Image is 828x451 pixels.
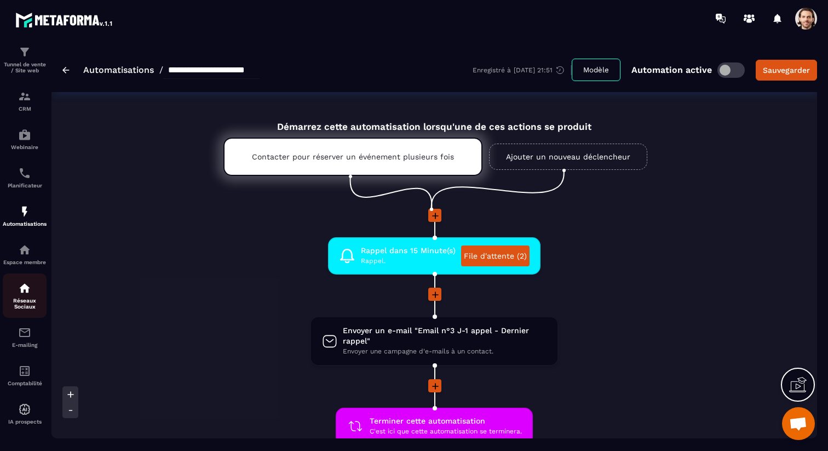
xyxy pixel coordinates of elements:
a: Automatisations [83,65,154,75]
p: Planificateur [3,182,47,189]
div: Démarrez cette automatisation lorsqu'une de ces actions se produit [196,109,672,132]
button: Modèle [572,59,620,81]
img: formation [18,90,31,103]
img: automations [18,128,31,141]
span: Terminer cette automatisation [370,416,522,426]
a: File d'attente (2) [461,246,530,266]
a: formationformationCRM [3,82,47,120]
span: Envoyer une campagne d'e-mails à un contact. [343,346,547,357]
p: CRM [3,106,47,112]
a: automationsautomationsAutomatisations [3,197,47,235]
img: scheduler [18,167,31,180]
p: E-mailing [3,342,47,348]
img: logo [15,10,114,30]
span: C'est ici que cette automatisation se terminera. [370,426,522,437]
img: email [18,326,31,339]
a: Ajouter un nouveau déclencheur [489,144,647,170]
img: arrow [62,67,70,73]
a: accountantaccountantComptabilité [3,356,47,395]
p: Automatisations [3,221,47,227]
p: IA prospects [3,419,47,425]
a: formationformationTunnel de vente / Site web [3,37,47,82]
a: social-networksocial-networkRéseaux Sociaux [3,273,47,318]
button: Sauvegarder [756,60,817,81]
img: automations [18,205,31,218]
div: Enregistré à [473,65,572,75]
p: Réseaux Sociaux [3,298,47,310]
span: Envoyer un e-mail "Email n°3 J-1 appel - Dernier rappel" [343,326,547,346]
span: Rappel. [361,256,456,266]
a: Ouvrir le chat [782,407,815,440]
p: Comptabilité [3,380,47,386]
a: emailemailE-mailing [3,318,47,356]
img: automations [18,243,31,256]
img: formation [18,45,31,59]
img: accountant [18,364,31,378]
span: Rappel dans 15 Minute(s) [361,246,456,256]
p: Automation active [631,65,712,75]
a: schedulerschedulerPlanificateur [3,158,47,197]
a: automationsautomationsEspace membre [3,235,47,273]
p: Tunnel de vente / Site web [3,61,47,73]
img: social-network [18,282,31,295]
p: Contacter pour réserver un événement plusieurs fois [252,152,454,161]
span: / [159,65,163,75]
p: Espace membre [3,259,47,265]
a: automationsautomationsWebinaire [3,120,47,158]
p: [DATE] 21:51 [514,66,553,74]
div: Sauvegarder [763,65,810,76]
img: automations [18,403,31,416]
p: Webinaire [3,144,47,150]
